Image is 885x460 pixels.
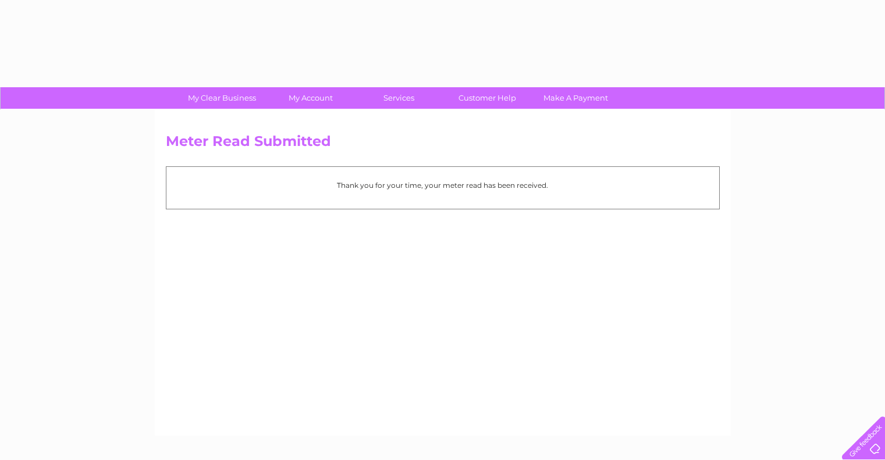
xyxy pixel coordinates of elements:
h2: Meter Read Submitted [166,133,720,155]
a: Services [351,87,447,109]
a: My Clear Business [174,87,270,109]
p: Thank you for your time, your meter read has been received. [172,180,713,191]
a: Make A Payment [528,87,624,109]
a: My Account [262,87,358,109]
a: Customer Help [439,87,535,109]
